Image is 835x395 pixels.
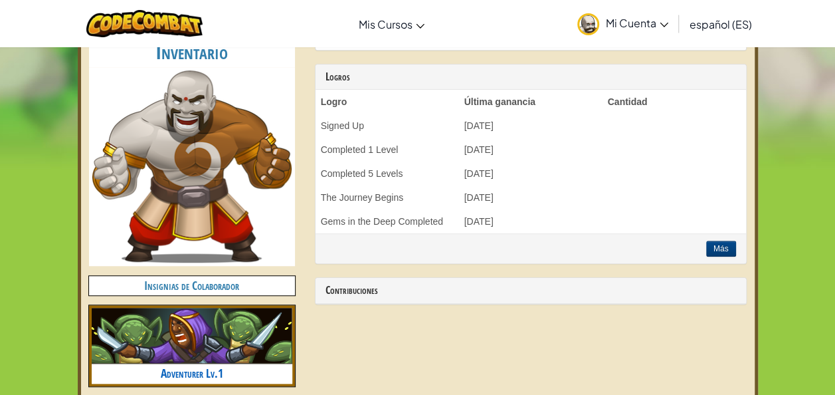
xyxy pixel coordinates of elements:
[459,138,603,162] td: [DATE]
[690,17,752,31] span: español (ES)
[316,114,459,138] td: Signed Up
[325,285,736,297] h3: Contribuciones
[86,10,203,37] img: CodeCombat logo
[459,209,603,233] td: [DATE]
[316,90,459,114] th: Logro
[352,6,431,42] a: Mis Cursos
[92,308,292,364] img: adventurer.png
[316,162,459,186] td: Completed 5 Levels
[606,16,668,30] span: Mi Cuenta
[161,365,223,381] a: Adventurer Lv.1
[603,90,746,114] th: Cantidad
[459,90,603,114] th: Última ganancia
[459,162,603,186] td: [DATE]
[316,209,459,233] td: Gems in the Deep Completed
[577,13,599,35] img: avatar
[316,186,459,209] td: The Journey Begins
[459,186,603,209] td: [DATE]
[89,37,295,67] h2: Inventario
[316,138,459,162] td: Completed 1 Level
[359,17,413,31] span: Mis Cursos
[571,3,675,45] a: Mi Cuenta
[89,276,295,295] h4: Insignias de Colaborador
[683,6,759,42] a: español (ES)
[706,241,736,257] button: Más
[325,71,736,83] h3: Logros
[459,114,603,138] td: [DATE]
